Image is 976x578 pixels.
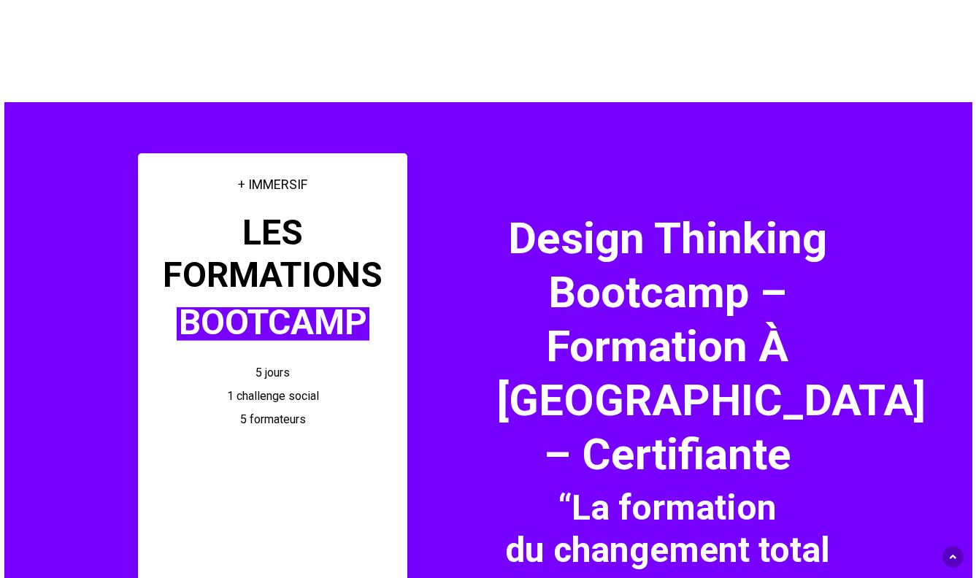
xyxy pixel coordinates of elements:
[227,366,319,426] span: 5 jours 1 challenge social 5 formateurs
[496,212,926,480] span: Design Thinking Bootcamp – Formation à [GEOGRAPHIC_DATA] – Certifiante
[163,212,383,296] span: LES FORMATIONS
[177,301,369,343] em: BOOTCAMP
[238,177,307,192] span: + IMMERSIF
